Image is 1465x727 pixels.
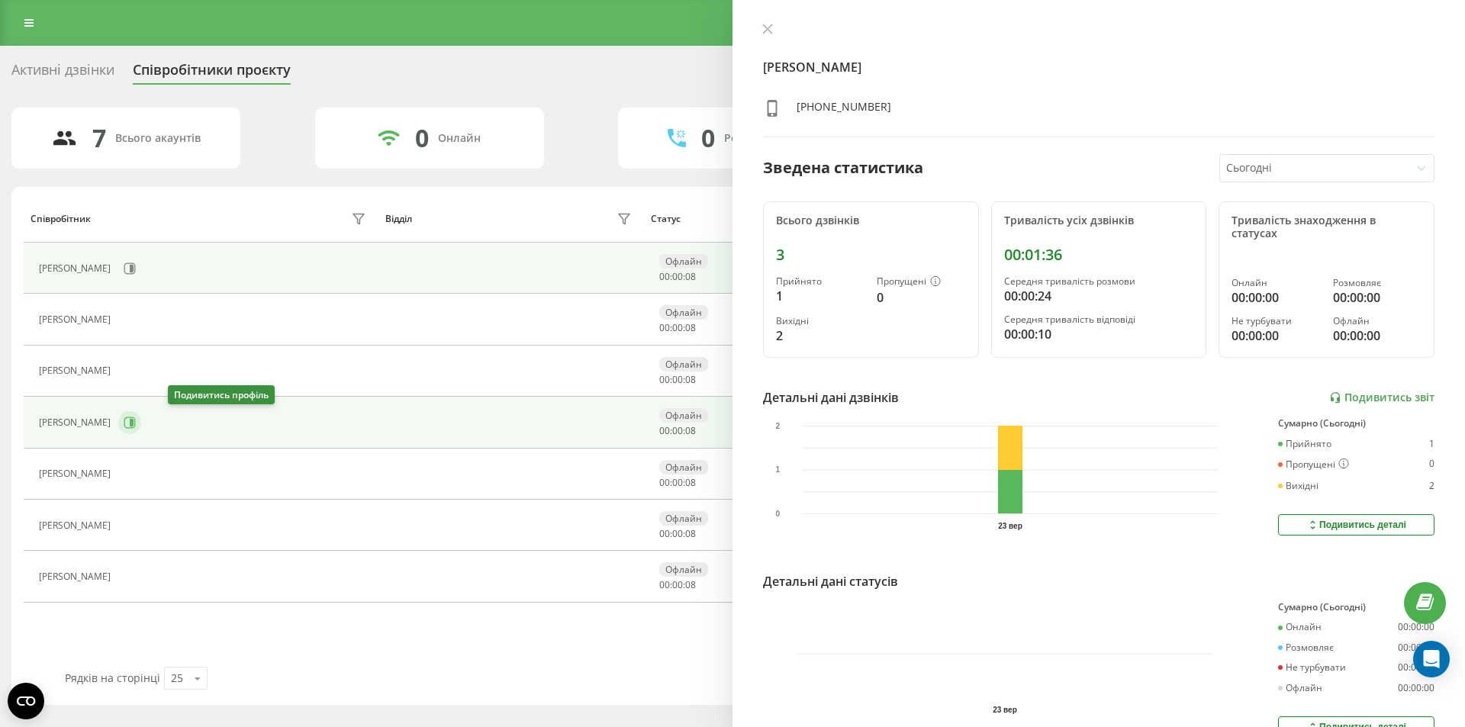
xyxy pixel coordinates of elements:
div: Сумарно (Сьогодні) [1278,418,1434,429]
div: : : [659,580,696,590]
div: 7 [92,124,106,153]
span: 00 [672,270,683,283]
div: 00:00:00 [1398,662,1434,673]
div: Статус [651,214,681,224]
div: 3 [776,246,966,264]
span: 00 [659,270,670,283]
div: Співробітники проєкту [133,62,291,85]
div: Не турбувати [1278,662,1346,673]
span: 08 [685,373,696,386]
text: 2 [775,422,780,430]
div: Всього акаунтів [115,132,201,145]
div: 00:00:00 [1232,327,1320,345]
div: Подивитись профіль [168,385,275,404]
div: Пропущені [1278,458,1349,471]
span: 00 [659,321,670,334]
div: 00:00:00 [1333,288,1422,307]
span: 00 [672,321,683,334]
span: 00 [659,527,670,540]
div: 1 [776,287,865,305]
div: 0 [1429,458,1434,471]
div: Офлайн [659,408,708,423]
span: 08 [685,321,696,334]
text: 0 [775,510,780,518]
h4: [PERSON_NAME] [763,58,1434,76]
div: Вихідні [776,316,865,327]
div: Всього дзвінків [776,214,966,227]
div: Пропущені [877,276,965,288]
div: Активні дзвінки [11,62,114,85]
div: [PHONE_NUMBER] [797,99,891,121]
div: Офлайн [1333,316,1422,327]
div: Співробітник [31,214,91,224]
span: 00 [672,578,683,591]
div: 00:00:00 [1398,642,1434,653]
div: : : [659,478,696,488]
div: 00:00:00 [1333,327,1422,345]
text: 1 [775,466,780,474]
span: 08 [685,527,696,540]
span: 08 [685,424,696,437]
div: 0 [701,124,715,153]
div: Детальні дані дзвінків [763,388,899,407]
div: Розмовляє [1333,278,1422,288]
div: 2 [776,327,865,345]
div: Офлайн [659,460,708,474]
span: 00 [659,424,670,437]
div: Онлайн [1232,278,1320,288]
div: 00:00:00 [1398,683,1434,693]
div: : : [659,426,696,436]
div: [PERSON_NAME] [39,263,114,274]
a: Подивитись звіт [1329,391,1434,404]
div: [PERSON_NAME] [39,365,114,376]
div: Детальні дані статусів [763,572,898,590]
div: 0 [877,288,965,307]
div: Зведена статистика [763,156,923,179]
div: 0 [415,124,429,153]
span: 00 [672,373,683,386]
div: Офлайн [659,305,708,320]
div: Середня тривалість розмови [1004,276,1194,287]
text: 23 вер [998,522,1022,530]
div: Відділ [385,214,412,224]
div: : : [659,272,696,282]
div: Офлайн [659,254,708,269]
div: [PERSON_NAME] [39,314,114,325]
span: 08 [685,578,696,591]
span: 00 [659,578,670,591]
div: Вихідні [1278,481,1318,491]
div: [PERSON_NAME] [39,468,114,479]
div: Розмовляє [1278,642,1334,653]
div: Не турбувати [1232,316,1320,327]
div: Open Intercom Messenger [1413,641,1450,677]
div: 00:00:00 [1232,288,1320,307]
div: Прийнято [1278,439,1331,449]
div: 00:00:10 [1004,325,1194,343]
span: Рядків на сторінці [65,671,160,685]
div: Офлайн [659,357,708,372]
span: 00 [672,527,683,540]
div: 1 [1429,439,1434,449]
div: : : [659,375,696,385]
span: 00 [672,476,683,489]
div: Офлайн [659,511,708,526]
div: [PERSON_NAME] [39,520,114,531]
div: 00:01:36 [1004,246,1194,264]
div: 00:00:24 [1004,287,1194,305]
div: 25 [171,671,183,686]
div: 2 [1429,481,1434,491]
div: : : [659,529,696,539]
div: Тривалість знаходження в статусах [1232,214,1422,240]
div: Сумарно (Сьогодні) [1278,602,1434,613]
div: Середня тривалість відповіді [1004,314,1194,325]
button: Подивитись деталі [1278,514,1434,536]
div: Онлайн [1278,622,1322,632]
div: [PERSON_NAME] [39,571,114,582]
div: Розмовляють [724,132,798,145]
text: 23 вер [993,706,1017,714]
div: Офлайн [1278,683,1322,693]
span: 00 [672,424,683,437]
div: [PERSON_NAME] [39,417,114,428]
span: 00 [659,373,670,386]
span: 08 [685,270,696,283]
